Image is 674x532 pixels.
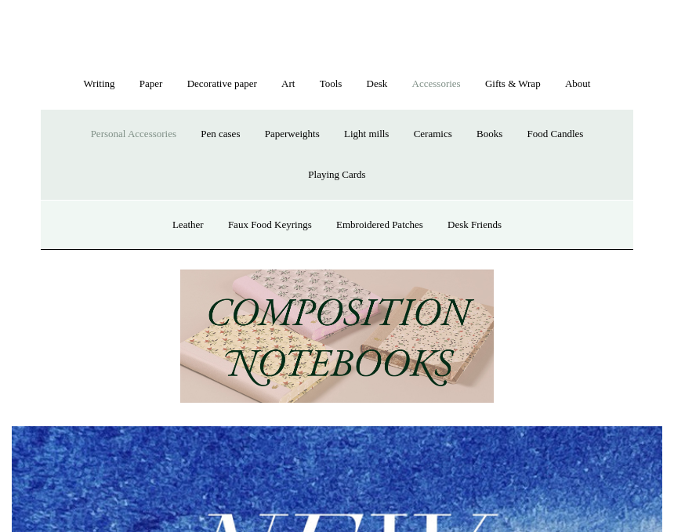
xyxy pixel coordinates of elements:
[176,63,268,105] a: Decorative paper
[401,63,472,105] a: Accessories
[325,204,434,246] a: Embroidered Patches
[309,63,353,105] a: Tools
[554,63,602,105] a: About
[516,114,595,155] a: Food Candles
[80,114,187,155] a: Personal Accessories
[466,114,513,155] a: Books
[474,63,552,105] a: Gifts & Wrap
[129,63,174,105] a: Paper
[403,114,463,155] a: Ceramics
[297,154,376,196] a: Playing Cards
[73,63,126,105] a: Writing
[190,114,251,155] a: Pen cases
[161,204,215,246] a: Leather
[217,204,323,246] a: Faux Food Keyrings
[333,114,400,155] a: Light mills
[254,114,331,155] a: Paperweights
[356,63,399,105] a: Desk
[437,204,513,246] a: Desk Friends
[180,270,494,403] img: 202302 Composition ledgers.jpg__PID:69722ee6-fa44-49dd-a067-31375e5d54ec
[270,63,306,105] a: Art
